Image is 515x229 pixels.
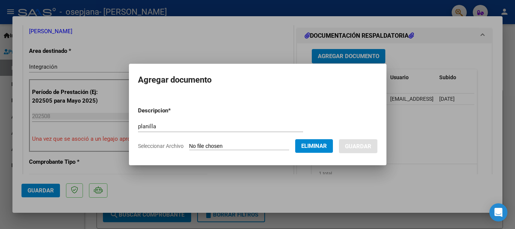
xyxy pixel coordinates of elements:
span: Seleccionar Archivo [138,143,184,149]
p: Descripcion [138,106,210,115]
span: Guardar [345,143,371,150]
button: Guardar [339,139,377,153]
div: Open Intercom Messenger [489,203,507,221]
h2: Agregar documento [138,73,377,87]
span: Eliminar [301,143,327,149]
button: Eliminar [295,139,333,153]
